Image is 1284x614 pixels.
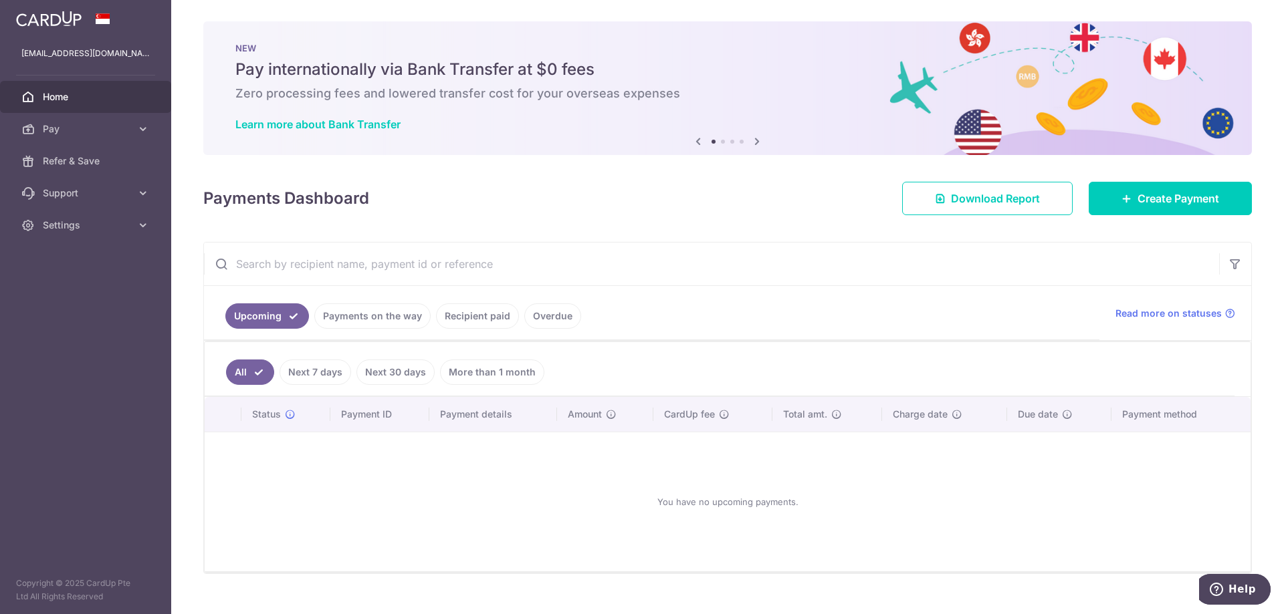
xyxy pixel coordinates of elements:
[440,359,544,385] a: More than 1 month
[204,243,1219,285] input: Search by recipient name, payment id or reference
[1199,574,1271,607] iframe: Opens a widget where you can find more information
[252,408,281,421] span: Status
[29,9,57,21] span: Help
[1138,190,1219,206] span: Create Payment
[203,21,1252,155] img: Bank transfer banner
[568,408,602,421] span: Amount
[235,86,1220,102] h6: Zero processing fees and lowered transfer cost for your overseas expenses
[1089,182,1252,215] a: Create Payment
[235,43,1220,53] p: NEW
[314,303,431,329] a: Payments on the way
[235,59,1220,80] h5: Pay internationally via Bank Transfer at $0 fees
[524,303,581,329] a: Overdue
[664,408,715,421] span: CardUp fee
[43,186,131,200] span: Support
[436,303,519,329] a: Recipient paid
[235,118,401,131] a: Learn more about Bank Transfer
[356,359,435,385] a: Next 30 days
[43,122,131,136] span: Pay
[951,190,1040,206] span: Download Report
[330,397,429,432] th: Payment ID
[783,408,827,421] span: Total amt.
[893,408,948,421] span: Charge date
[21,47,150,60] p: [EMAIL_ADDRESS][DOMAIN_NAME]
[43,218,131,232] span: Settings
[221,443,1235,561] div: You have no upcoming payments.
[1111,397,1251,432] th: Payment method
[16,11,82,27] img: CardUp
[225,303,309,329] a: Upcoming
[43,154,131,168] span: Refer & Save
[1018,408,1058,421] span: Due date
[203,186,369,210] h4: Payments Dashboard
[226,359,274,385] a: All
[902,182,1073,215] a: Download Report
[1115,307,1235,320] a: Read more on statuses
[43,90,131,104] span: Home
[429,397,558,432] th: Payment details
[1115,307,1222,320] span: Read more on statuses
[280,359,351,385] a: Next 7 days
